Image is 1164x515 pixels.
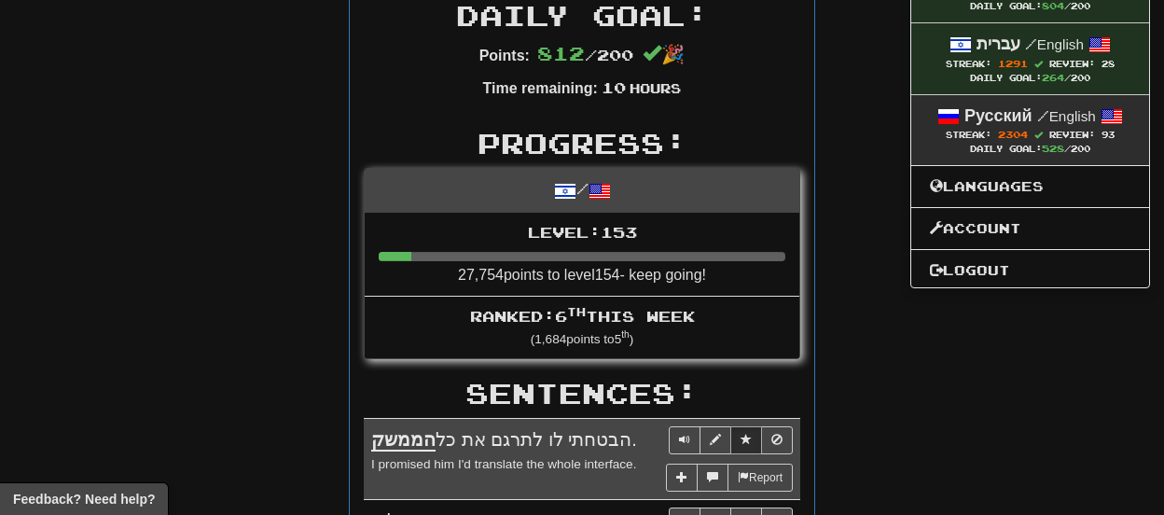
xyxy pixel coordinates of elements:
[1025,35,1037,52] span: /
[1037,107,1049,124] span: /
[567,305,586,318] sup: th
[479,48,530,63] strong: Points:
[1034,60,1043,68] span: Streak includes today.
[911,95,1149,165] a: Русский /English Streak: 2304 Review: 93 Daily Goal:528/200
[621,329,630,340] sup: th
[1037,108,1096,124] small: English
[1042,72,1064,83] span: 264
[998,58,1028,69] span: 1291
[761,426,793,454] button: Toggle ignore
[727,464,793,492] button: Report
[13,490,155,508] span: Open feedback widget
[364,378,800,409] h2: Sentences:
[1049,59,1095,69] span: Review:
[911,174,1149,199] a: Languages
[1042,143,1064,154] span: 528
[371,457,636,471] small: I promised him I'd translate the whole interface.
[643,44,685,64] span: 🎉
[1102,130,1115,140] span: 93
[911,23,1149,93] a: עברית /English Streak: 1291 Review: 28 Daily Goal:264/200
[964,106,1032,125] strong: Русский
[930,142,1130,156] div: Daily Goal: /200
[946,130,991,140] span: Streak:
[730,426,762,454] button: Toggle favorite
[666,464,793,492] div: More sentence controls
[531,332,634,346] small: ( 1,684 points to 5 )
[700,426,731,454] button: Edit sentence
[537,42,585,64] span: 812
[364,128,800,159] h2: Progress:
[365,169,799,213] div: /
[1025,36,1084,52] small: English
[470,307,695,325] span: Ranked: 6 this week
[365,213,799,297] li: 27,754 points to level 154 - keep going!
[528,223,637,241] span: Level: 153
[669,426,793,454] div: Sentence controls
[666,464,698,492] button: Add sentence to collection
[602,78,626,96] span: 10
[911,216,1149,241] a: Account
[669,426,700,454] button: Play sentence audio
[930,71,1130,85] div: Daily Goal: /200
[371,429,436,452] u: הממשק
[537,46,633,63] span: / 200
[483,80,598,96] strong: Time remaining:
[630,80,681,96] small: Hours
[998,129,1028,140] span: 2304
[371,429,637,452] span: הבטחתי לו לתרגם את כל .
[1049,130,1095,140] span: Review:
[1034,131,1043,139] span: Streak includes today.
[911,258,1149,283] a: Logout
[946,59,991,69] span: Streak:
[977,35,1020,53] strong: עברית
[1102,59,1115,69] span: 28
